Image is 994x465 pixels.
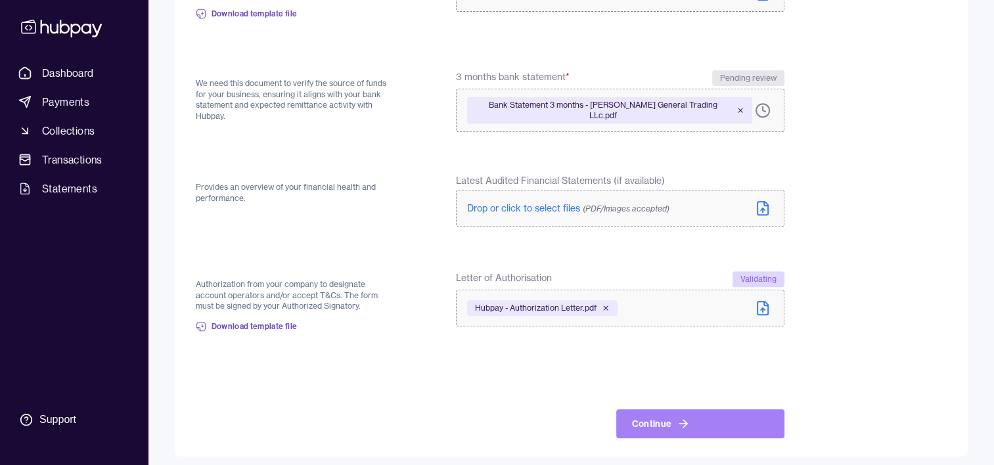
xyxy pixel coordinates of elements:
a: Dashboard [13,61,135,85]
button: Continue [616,409,784,438]
a: Collections [13,119,135,143]
span: Statements [42,181,97,196]
span: 3 months bank statement [456,70,570,86]
div: Pending review [712,70,784,86]
span: Latest Audited Financial Statements (if available) [456,174,665,187]
span: Dashboard [42,65,94,81]
span: Hubpay - Authorization Letter.pdf [475,303,597,313]
a: Support [13,406,135,433]
span: Download template file [212,9,298,19]
span: Collections [42,123,95,139]
span: Transactions [42,152,102,167]
a: Transactions [13,148,135,171]
p: Authorization from your company to designate account operators and/or accept T&Cs. The form must ... [196,279,394,312]
div: Support [39,412,76,427]
span: Letter of Authorisation [456,271,552,287]
span: Download template file [212,321,298,332]
a: Payments [13,90,135,114]
span: (PDF/Images accepted) [583,204,669,213]
span: Drop or click to select files [467,202,669,214]
p: Provides an overview of your financial health and performance. [196,182,394,204]
p: We need this document to verify the source of funds for your business, ensuring it aligns with yo... [196,78,394,122]
span: Payments [42,94,89,110]
a: Download template file [196,312,298,341]
span: Bank Statement 3 months - [PERSON_NAME] General Trading LLc.pdf [475,100,731,121]
a: Statements [13,177,135,200]
div: Validating [733,271,784,287]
